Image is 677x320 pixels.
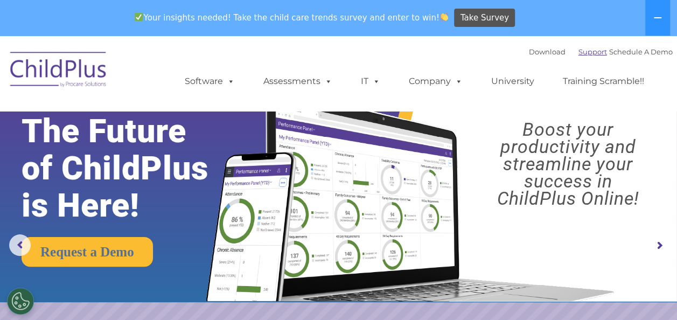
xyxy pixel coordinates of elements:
[552,71,655,92] a: Training Scramble!!
[609,47,673,56] a: Schedule A Demo
[22,113,238,224] rs-layer: The Future of ChildPlus is Here!
[578,47,607,56] a: Support
[454,9,515,27] a: Take Survey
[5,44,113,98] img: ChildPlus by Procare Solutions
[529,47,566,56] a: Download
[22,237,153,267] a: Request a Demo
[253,71,343,92] a: Assessments
[480,71,545,92] a: University
[350,71,391,92] a: IT
[135,13,143,21] img: ✅
[467,121,668,207] rs-layer: Boost your productivity and streamline your success in ChildPlus Online!
[150,71,183,79] span: Last name
[7,288,34,315] button: Cookies Settings
[150,115,196,123] span: Phone number
[398,71,473,92] a: Company
[440,13,448,21] img: 👏
[460,9,509,27] span: Take Survey
[529,47,673,56] font: |
[130,7,453,28] span: Your insights needed! Take the child care trends survey and enter to win!
[174,71,246,92] a: Software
